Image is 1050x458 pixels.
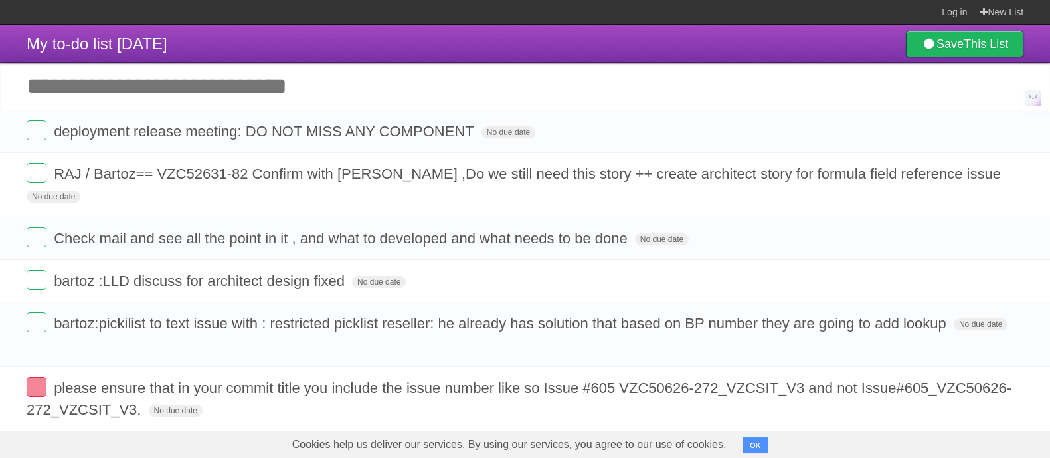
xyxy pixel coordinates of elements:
[27,312,46,332] label: Done
[27,227,46,247] label: Done
[27,163,46,183] label: Done
[964,37,1008,51] b: This List
[27,377,46,397] label: Done
[54,230,630,247] span: Check mail and see all the point in it , and what to developed and what needs to be done
[27,120,46,140] label: Done
[54,273,348,289] span: bartoz :LLD discuss for architect design fixed
[27,191,80,203] span: No due date
[352,276,406,288] span: No due date
[743,437,768,453] button: OK
[149,405,203,417] span: No due date
[279,431,740,458] span: Cookies help us deliver our services. By using our services, you agree to our use of cookies.
[27,380,1011,418] span: please ensure that in your commit title you include the issue number like so Issue #605 VZC50626-...
[481,126,535,138] span: No due date
[635,233,689,245] span: No due date
[27,270,46,290] label: Done
[54,315,950,332] span: bartoz:pickilist to text issue with : restricted picklist reseller: he already has solution that ...
[27,35,167,53] span: My to-do list [DATE]
[954,318,1007,330] span: No due date
[54,166,1004,182] span: RAJ / Bartoz== VZC52631-82 Confirm with [PERSON_NAME] ,Do we still need this story ++ create arch...
[906,31,1023,57] a: SaveThis List
[54,123,478,140] span: deployment release meeting: DO NOT MISS ANY COMPONENT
